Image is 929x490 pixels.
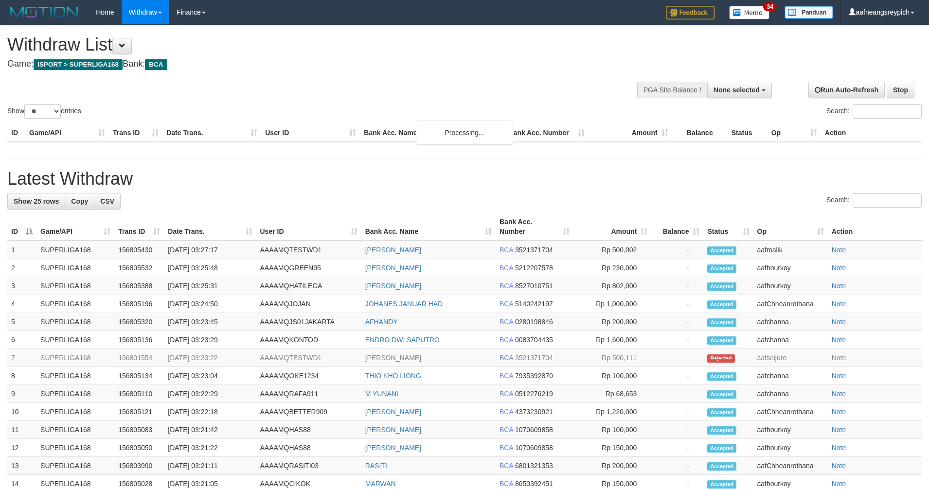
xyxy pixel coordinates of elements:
[365,336,440,344] a: ENDRO DWI SAPUTRO
[707,246,736,255] span: Accepted
[832,444,846,452] a: Note
[573,457,651,475] td: Rp 200,000
[114,421,164,439] td: 156805083
[36,331,114,349] td: SUPERLIGA168
[707,480,736,489] span: Accepted
[826,193,922,208] label: Search:
[753,259,828,277] td: aafhourkoy
[515,282,553,290] span: Copy 8527010751 to clipboard
[573,367,651,385] td: Rp 100,000
[651,313,703,331] td: -
[164,313,256,331] td: [DATE] 03:23:45
[114,385,164,403] td: 156805110
[707,318,736,327] span: Accepted
[707,282,736,291] span: Accepted
[360,124,504,142] th: Bank Acc. Name
[785,6,833,19] img: panduan.png
[707,354,734,363] span: Rejected
[24,104,61,119] select: Showentries
[651,349,703,367] td: -
[7,367,36,385] td: 8
[365,354,421,362] a: [PERSON_NAME]
[728,124,768,142] th: Status
[832,282,846,290] a: Note
[887,82,914,98] a: Stop
[94,193,121,210] a: CSV
[36,385,114,403] td: SUPERLIGA168
[256,277,361,295] td: AAAAMQHATILEGA
[500,444,513,452] span: BCA
[821,124,922,142] th: Action
[261,124,360,142] th: User ID
[361,213,496,241] th: Bank Acc. Name: activate to sort column ascending
[7,5,81,19] img: MOTION_logo.png
[365,390,398,398] a: M YUNANI
[573,295,651,313] td: Rp 1,000,000
[7,241,36,259] td: 1
[637,82,707,98] div: PGA Site Balance /
[416,121,513,145] div: Processing...
[164,385,256,403] td: [DATE] 03:22:29
[651,259,703,277] td: -
[651,241,703,259] td: -
[114,403,164,421] td: 156805121
[7,259,36,277] td: 2
[703,213,753,241] th: Status: activate to sort column ascending
[500,480,513,488] span: BCA
[832,246,846,254] a: Note
[256,313,361,331] td: AAAAMQJS01JAKARTA
[365,300,443,308] a: JOHANES JANUAR HAD
[114,241,164,259] td: 156805430
[36,367,114,385] td: SUPERLIGA168
[515,354,553,362] span: Copy 3521371704 to clipboard
[500,408,513,416] span: BCA
[753,349,828,367] td: aafseijuro
[36,213,114,241] th: Game/API: activate to sort column ascending
[365,462,387,470] a: RASITI
[651,421,703,439] td: -
[504,124,588,142] th: Bank Acc. Number
[500,300,513,308] span: BCA
[36,457,114,475] td: SUPERLIGA168
[832,390,846,398] a: Note
[573,277,651,295] td: Rp 802,000
[753,331,828,349] td: aafchanna
[573,439,651,457] td: Rp 150,000
[651,439,703,457] td: -
[515,372,553,380] span: Copy 7935392870 to clipboard
[832,264,846,272] a: Note
[707,408,736,417] span: Accepted
[256,241,361,259] td: AAAAMQTESTWD1
[7,457,36,475] td: 13
[729,6,770,19] img: Button%20Memo.svg
[365,426,421,434] a: [PERSON_NAME]
[164,367,256,385] td: [DATE] 03:23:04
[707,390,736,399] span: Accepted
[651,295,703,313] td: -
[114,277,164,295] td: 156805388
[753,295,828,313] td: aafChheanrothana
[7,421,36,439] td: 11
[36,349,114,367] td: SUPERLIGA168
[753,213,828,241] th: Op: activate to sort column ascending
[114,349,164,367] td: 156801554
[707,444,736,453] span: Accepted
[114,213,164,241] th: Trans ID: activate to sort column ascending
[7,277,36,295] td: 3
[515,426,553,434] span: Copy 1070609858 to clipboard
[500,246,513,254] span: BCA
[515,300,553,308] span: Copy 5140242197 to clipboard
[164,213,256,241] th: Date Trans.: activate to sort column ascending
[164,421,256,439] td: [DATE] 03:21:42
[164,457,256,475] td: [DATE] 03:21:11
[7,403,36,421] td: 10
[114,439,164,457] td: 156805050
[573,331,651,349] td: Rp 1,600,000
[768,124,821,142] th: Op
[573,213,651,241] th: Amount: activate to sort column ascending
[164,277,256,295] td: [DATE] 03:25:31
[7,124,25,142] th: ID
[36,259,114,277] td: SUPERLIGA168
[707,82,772,98] button: None selected
[573,313,651,331] td: Rp 200,000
